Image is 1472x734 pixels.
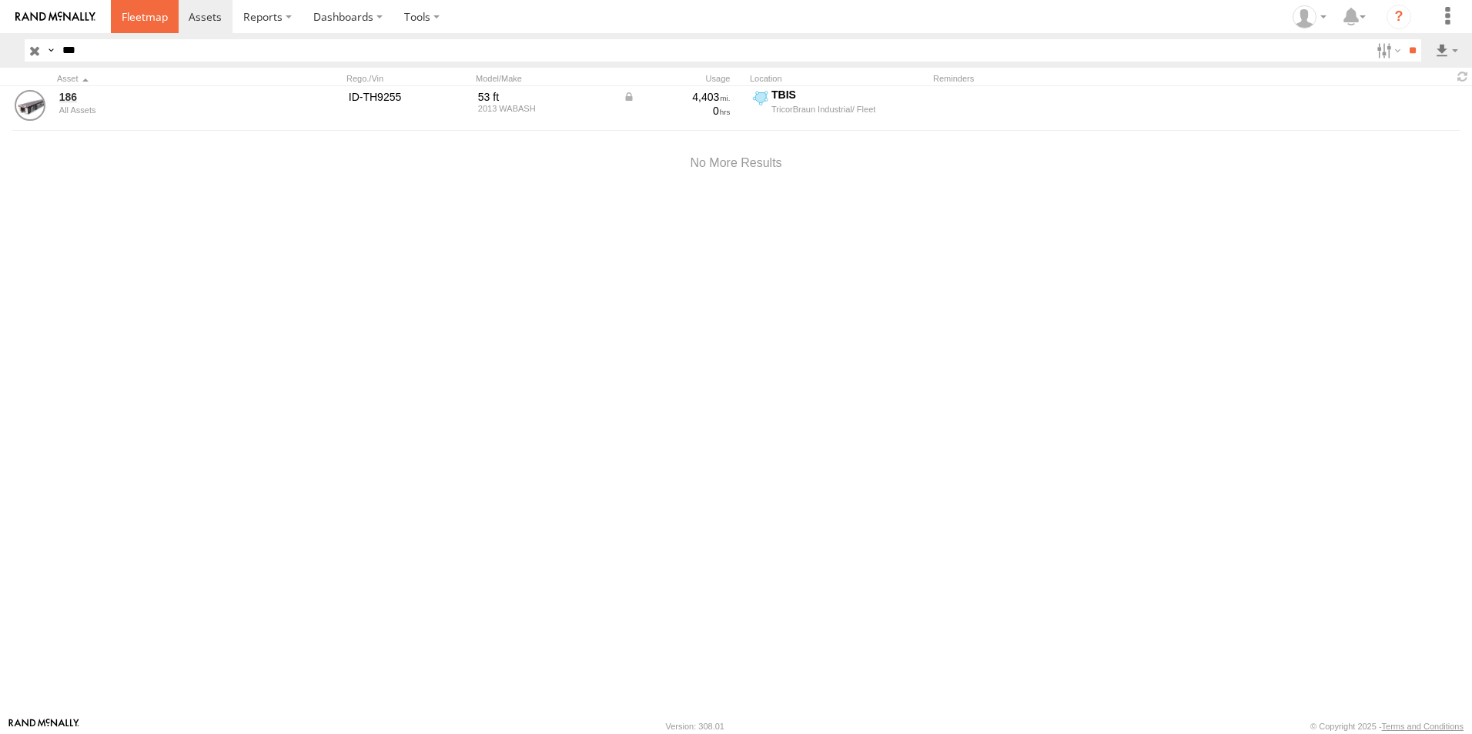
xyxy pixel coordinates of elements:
div: Usage [621,73,744,84]
a: 186 [59,90,270,104]
span: Refresh [1454,69,1472,84]
label: Click to View Current Location [750,88,927,129]
label: Export results as... [1434,39,1460,62]
div: TricorBraun Industrial/ Fleet [771,104,925,115]
div: Location [750,73,927,84]
a: Visit our Website [8,719,79,734]
a: View Asset Details [15,90,45,121]
div: Version: 308.01 [666,722,724,731]
a: Terms and Conditions [1382,722,1464,731]
div: Rego./Vin [346,73,470,84]
div: Heidi Drysdale [1287,5,1332,28]
div: TBIS [771,88,925,102]
div: ID-TH9255 [349,90,467,104]
div: Model/Make [476,73,614,84]
div: 2013 WABASH [478,104,612,113]
div: 53 ft [478,90,612,104]
label: Search Filter Options [1370,39,1403,62]
div: Click to Sort [57,73,273,84]
div: 0 [623,104,731,118]
label: Search Query [45,39,57,62]
img: rand-logo.svg [15,12,95,22]
i: ? [1387,5,1411,29]
div: Data from Vehicle CANbus [623,90,731,104]
div: Reminders [933,73,1179,84]
div: © Copyright 2025 - [1310,722,1464,731]
div: undefined [59,105,270,115]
